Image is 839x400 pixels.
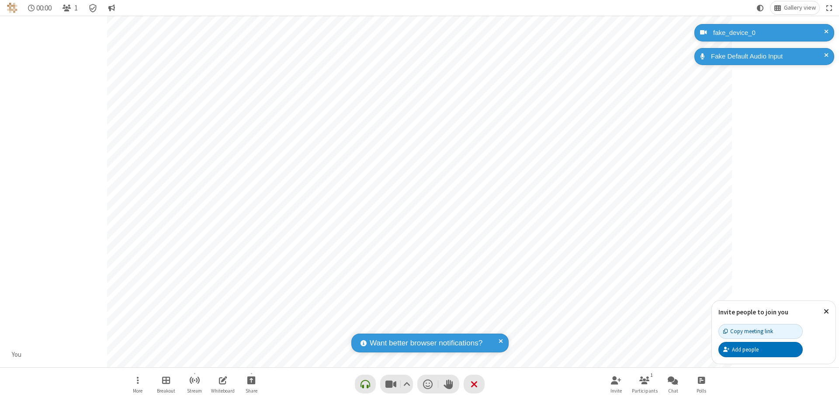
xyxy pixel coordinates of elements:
[438,375,459,393] button: Raise hand
[246,388,257,393] span: Share
[153,372,179,397] button: Manage Breakout Rooms
[210,372,236,397] button: Open shared whiteboard
[417,375,438,393] button: Send a reaction
[125,372,151,397] button: Open menu
[823,1,836,14] button: Fullscreen
[660,372,686,397] button: Open chat
[211,388,235,393] span: Whiteboard
[9,350,25,360] div: You
[718,342,803,357] button: Add people
[610,388,622,393] span: Invite
[708,52,828,62] div: Fake Default Audio Input
[464,375,485,393] button: End or leave meeting
[24,1,55,14] div: Timer
[753,1,767,14] button: Using system theme
[603,372,629,397] button: Invite participants (⌘+Shift+I)
[238,372,264,397] button: Start sharing
[187,388,202,393] span: Stream
[181,372,208,397] button: Start streaming
[718,324,803,339] button: Copy meeting link
[59,1,81,14] button: Open participant list
[74,4,78,12] span: 1
[723,327,773,335] div: Copy meeting link
[648,371,655,379] div: 1
[688,372,714,397] button: Open poll
[668,388,678,393] span: Chat
[718,308,788,316] label: Invite people to join you
[632,388,658,393] span: Participants
[355,375,376,393] button: Connect your audio
[710,28,828,38] div: fake_device_0
[401,375,413,393] button: Video setting
[36,4,52,12] span: 00:00
[817,301,836,322] button: Close popover
[7,3,17,13] img: QA Selenium DO NOT DELETE OR CHANGE
[157,388,175,393] span: Breakout
[631,372,658,397] button: Open participant list
[370,338,482,349] span: Want better browser notifications?
[770,1,819,14] button: Change layout
[133,388,142,393] span: More
[380,375,413,393] button: Stop video (⌘+Shift+V)
[85,1,101,14] div: Meeting details Encryption enabled
[104,1,118,14] button: Conversation
[784,4,816,11] span: Gallery view
[697,388,706,393] span: Polls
